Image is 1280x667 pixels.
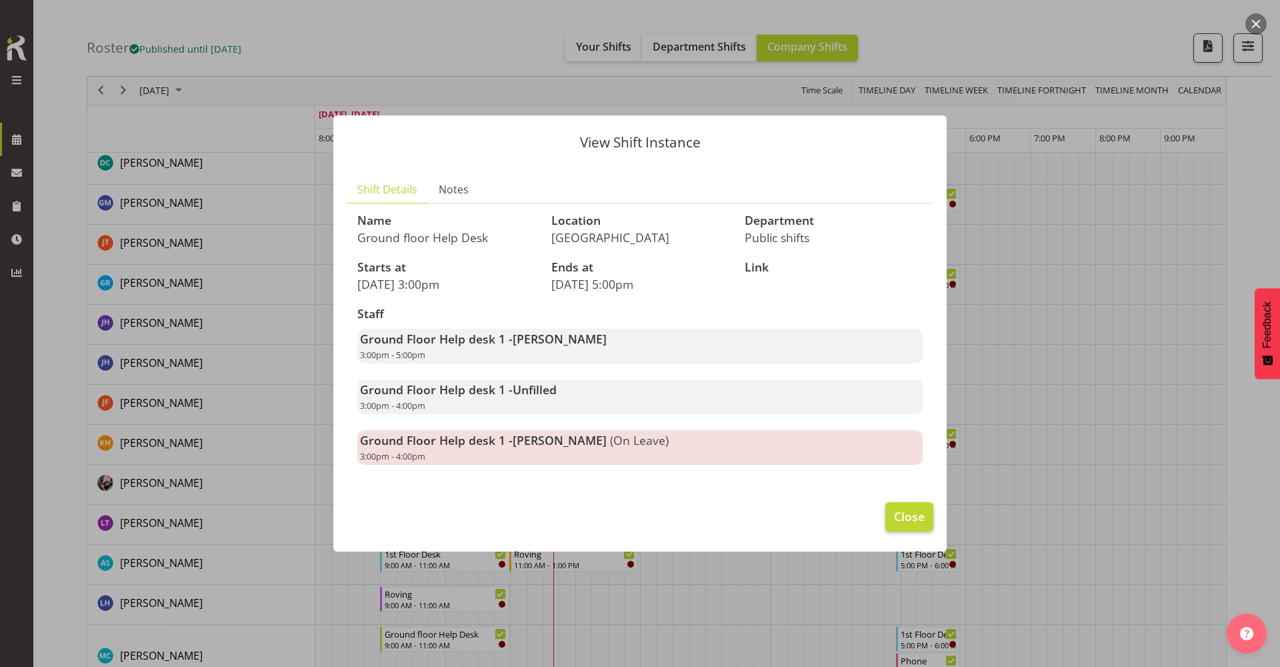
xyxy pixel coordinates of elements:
p: Public shifts [745,230,923,245]
span: [PERSON_NAME] [513,432,607,448]
span: Unfilled [513,382,557,398]
span: [PERSON_NAME] [513,331,607,347]
h3: Location [551,214,729,227]
strong: Ground Floor Help desk 1 - [360,432,607,448]
img: help-xxl-2.png [1240,627,1253,640]
h3: Department [745,214,923,227]
button: Feedback - Show survey [1255,288,1280,379]
p: [GEOGRAPHIC_DATA] [551,230,729,245]
h3: Ends at [551,261,729,274]
p: [DATE] 3:00pm [357,277,535,291]
strong: Ground Floor Help desk 1 - [360,331,607,347]
span: Notes [439,181,469,197]
span: Close [894,508,925,525]
span: 3:00pm - 4:00pm [360,450,425,462]
p: Ground floor Help Desk [357,230,535,245]
p: View Shift Instance [347,135,933,149]
strong: Ground Floor Help desk 1 - [360,382,557,398]
h3: Staff [357,307,923,321]
h3: Name [357,214,535,227]
span: 3:00pm - 4:00pm [360,400,425,412]
span: (On Leave) [610,432,669,448]
span: 3:00pm - 5:00pm [360,349,425,361]
button: Close [885,502,933,532]
h3: Starts at [357,261,535,274]
p: [DATE] 5:00pm [551,277,729,291]
span: Shift Details [357,181,417,197]
h3: Link [745,261,923,274]
span: Feedback [1261,301,1273,348]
